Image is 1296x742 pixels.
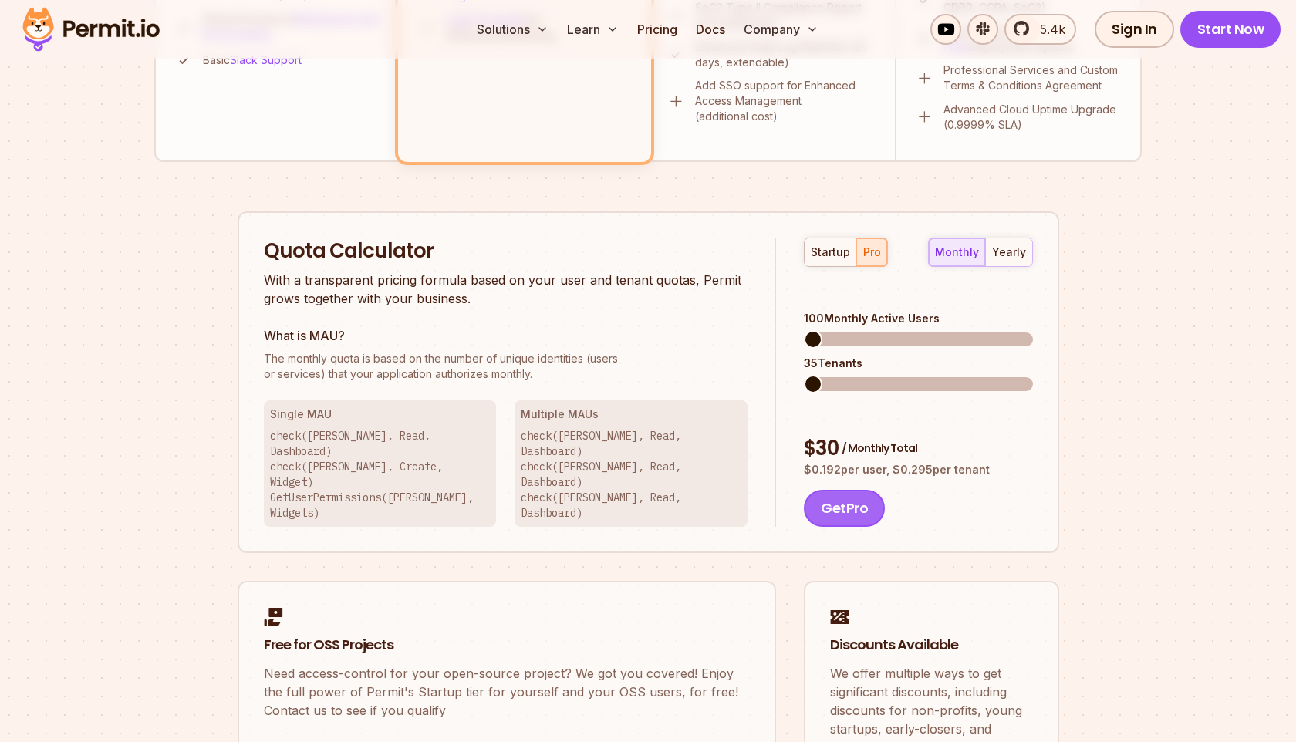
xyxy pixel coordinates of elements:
h3: Single MAU [270,406,491,422]
p: $ 0.192 per user, $ 0.295 per tenant [804,462,1032,477]
p: check([PERSON_NAME], Read, Dashboard) check([PERSON_NAME], Create, Widget) GetUserPermissions([PE... [270,428,491,521]
span: The monthly quota is based on the number of unique identities (users [264,351,748,366]
div: 100 Monthly Active Users [804,311,1032,326]
div: 35 Tenants [804,356,1032,371]
a: Slack Support [230,53,302,66]
img: Permit logo [15,3,167,56]
span: 5.4k [1031,20,1065,39]
p: Professional Services and Custom Terms & Conditions Agreement [943,62,1122,93]
h2: Quota Calculator [264,238,748,265]
div: $ 30 [804,435,1032,463]
a: Sign In [1095,11,1174,48]
a: Pricing [631,14,683,45]
a: Start Now [1180,11,1281,48]
p: Advanced Cloud Uptime Upgrade (0.9999% SLA) [943,102,1122,133]
p: check([PERSON_NAME], Read, Dashboard) check([PERSON_NAME], Read, Dashboard) check([PERSON_NAME], ... [521,428,741,521]
button: Company [737,14,825,45]
h2: Free for OSS Projects [264,636,750,655]
p: Need access-control for your open-source project? We got you covered! Enjoy the full power of Per... [264,664,750,720]
p: or services) that your application authorizes monthly. [264,351,748,382]
div: startup [811,245,850,260]
h3: Multiple MAUs [521,406,741,422]
h3: What is MAU? [264,326,748,345]
h2: Discounts Available [830,636,1033,655]
p: Basic [203,52,302,68]
p: Add SSO support for Enhanced Access Management (additional cost) [695,78,876,124]
span: / Monthly Total [842,440,917,456]
a: 5.4k [1004,14,1076,45]
button: Solutions [471,14,555,45]
div: yearly [992,245,1026,260]
button: Learn [561,14,625,45]
p: With a transparent pricing formula based on your user and tenant quotas, Permit grows together wi... [264,271,748,308]
a: Docs [690,14,731,45]
button: GetPro [804,490,885,527]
